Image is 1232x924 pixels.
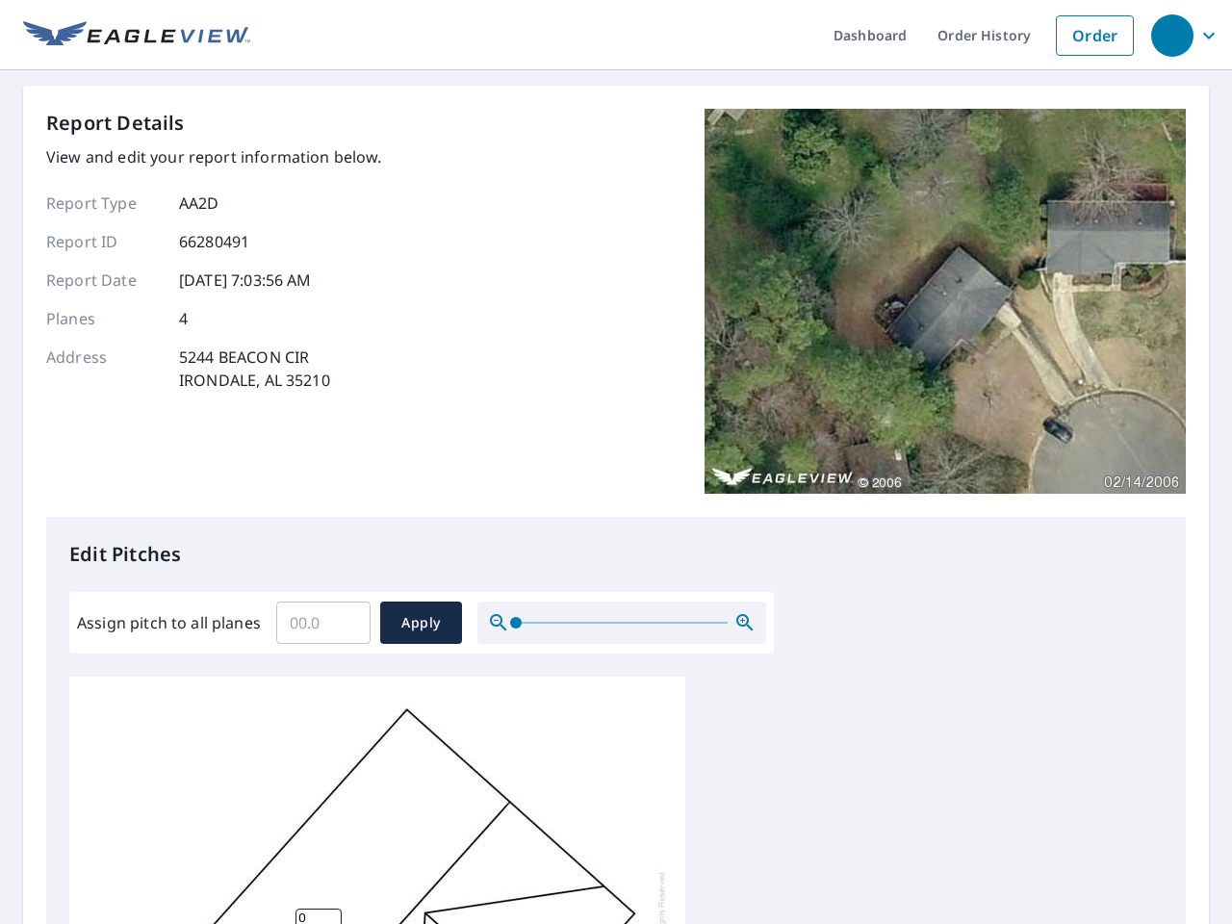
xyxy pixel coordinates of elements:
[46,145,382,168] p: View and edit your report information below.
[179,346,330,392] p: 5244 BEACON CIR IRONDALE, AL 35210
[179,192,219,215] p: AA2D
[46,346,162,392] p: Address
[380,602,462,644] button: Apply
[46,269,162,292] p: Report Date
[23,21,250,50] img: EV Logo
[46,109,185,138] p: Report Details
[179,307,188,330] p: 4
[1056,15,1134,56] a: Order
[46,230,162,253] p: Report ID
[69,540,1163,569] p: Edit Pitches
[179,230,249,253] p: 66280491
[396,611,447,635] span: Apply
[705,109,1186,494] img: Top image
[46,307,162,330] p: Planes
[77,611,261,634] label: Assign pitch to all planes
[179,269,312,292] p: [DATE] 7:03:56 AM
[276,596,371,650] input: 00.0
[46,192,162,215] p: Report Type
